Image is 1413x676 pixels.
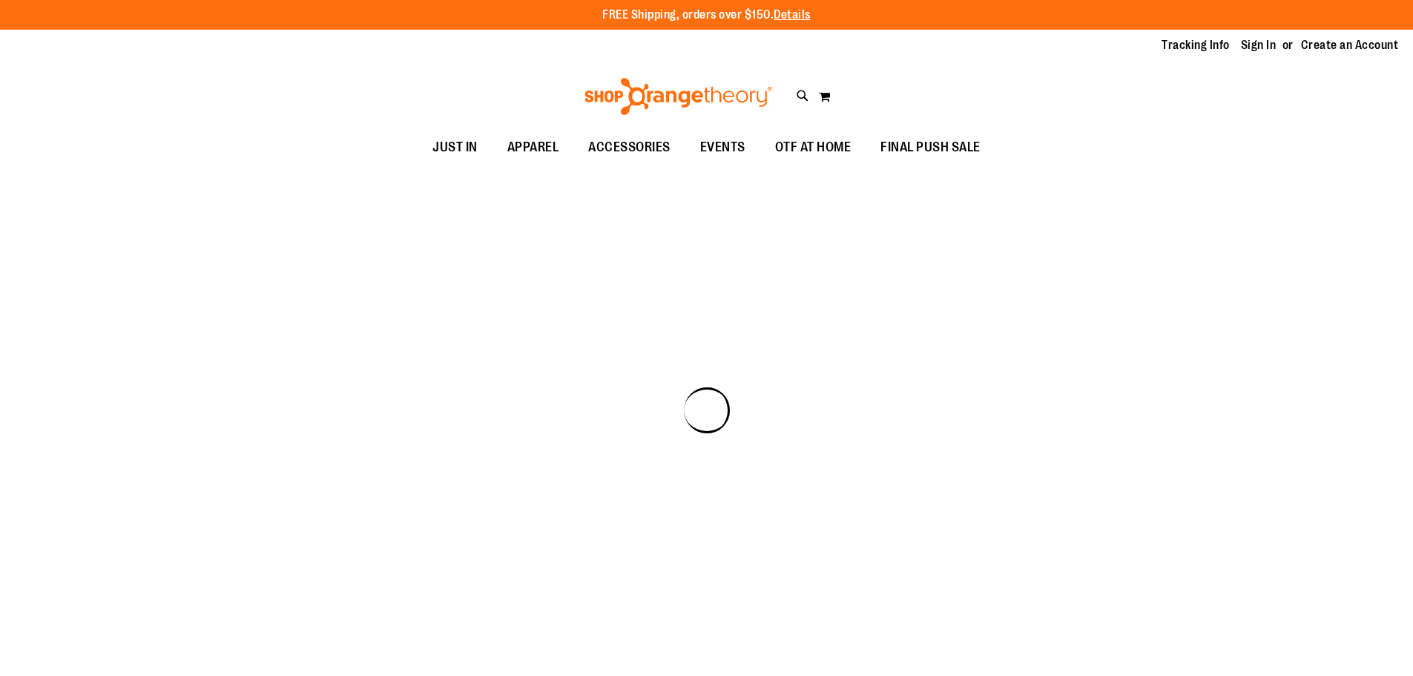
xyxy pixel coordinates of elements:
[507,131,559,164] span: APPAREL
[418,131,493,165] a: JUST IN
[866,131,995,165] a: FINAL PUSH SALE
[588,131,671,164] span: ACCESSORIES
[774,8,811,22] a: Details
[582,78,774,115] img: Shop Orangetheory
[493,131,574,165] a: APPAREL
[1162,37,1230,53] a: Tracking Info
[1241,37,1277,53] a: Sign In
[602,7,811,24] p: FREE Shipping, orders over $150.
[880,131,981,164] span: FINAL PUSH SALE
[775,131,852,164] span: OTF AT HOME
[432,131,478,164] span: JUST IN
[685,131,760,165] a: EVENTS
[573,131,685,165] a: ACCESSORIES
[1301,37,1399,53] a: Create an Account
[760,131,866,165] a: OTF AT HOME
[700,131,745,164] span: EVENTS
